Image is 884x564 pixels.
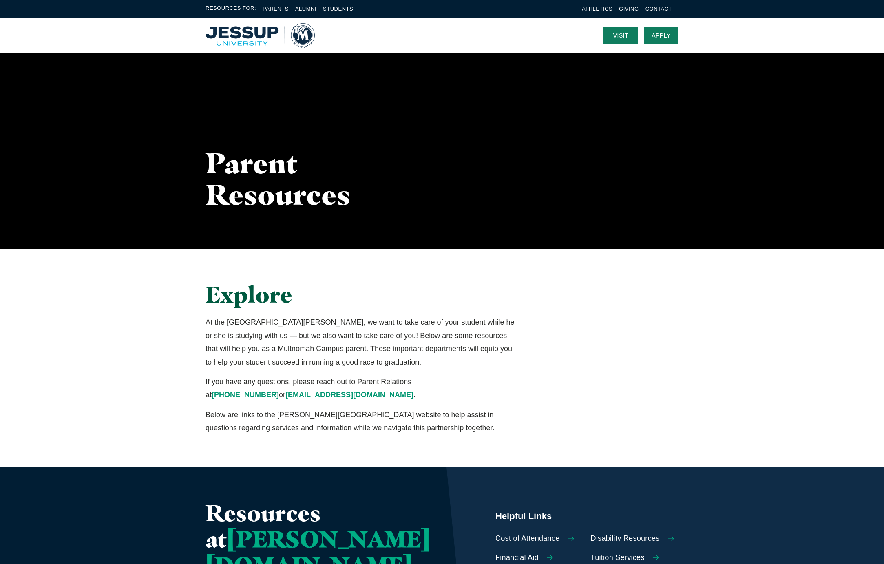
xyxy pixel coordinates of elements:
a: Alumni [295,6,316,12]
img: Multnomah University Logo [206,23,315,48]
h1: Parent Resources [206,147,394,210]
a: Disability Resources [591,534,679,543]
a: Home [206,23,315,48]
a: Parents [263,6,289,12]
a: Tuition Services [591,553,679,562]
a: Contact [645,6,672,12]
p: If you have any questions, please reach out to Parent Relations at or . [206,375,516,402]
a: Athletics [582,6,612,12]
a: Financial Aid [495,553,583,562]
a: Apply [644,27,678,44]
a: Visit [603,27,638,44]
p: Below are links to the [PERSON_NAME][GEOGRAPHIC_DATA] website to help assist in questions regardi... [206,408,516,435]
h2: Explore [206,281,516,307]
h5: Helpful Links [495,510,678,522]
span: Resources For: [206,4,256,13]
a: [PHONE_NUMBER] [212,391,279,399]
a: [EMAIL_ADDRESS][DOMAIN_NAME] [285,391,413,399]
a: Cost of Attendance [495,534,583,543]
span: Financial Aid [495,553,539,562]
a: Giving [619,6,639,12]
span: Disability Resources [591,534,660,543]
a: Students [323,6,353,12]
p: At the [GEOGRAPHIC_DATA][PERSON_NAME], we want to take care of your student while he or she is st... [206,316,516,369]
span: Cost of Attendance [495,534,560,543]
span: Tuition Services [591,553,645,562]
